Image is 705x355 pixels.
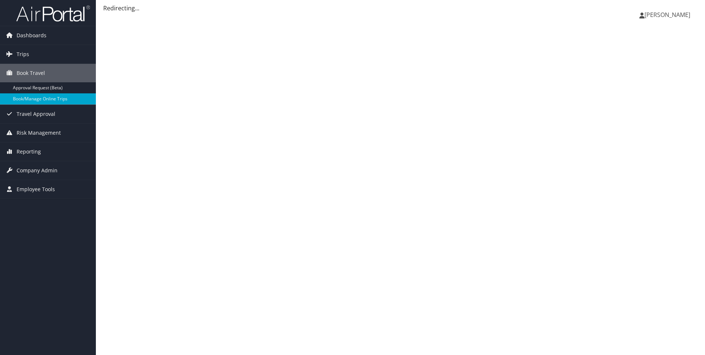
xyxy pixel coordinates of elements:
span: Trips [17,45,29,63]
span: Travel Approval [17,105,55,123]
a: [PERSON_NAME] [639,4,698,26]
span: Employee Tools [17,180,55,199]
span: Dashboards [17,26,46,45]
span: Company Admin [17,161,58,180]
span: Risk Management [17,124,61,142]
img: airportal-logo.png [16,5,90,22]
span: [PERSON_NAME] [645,11,690,19]
span: Reporting [17,142,41,161]
span: Book Travel [17,64,45,82]
div: Redirecting... [103,4,698,13]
